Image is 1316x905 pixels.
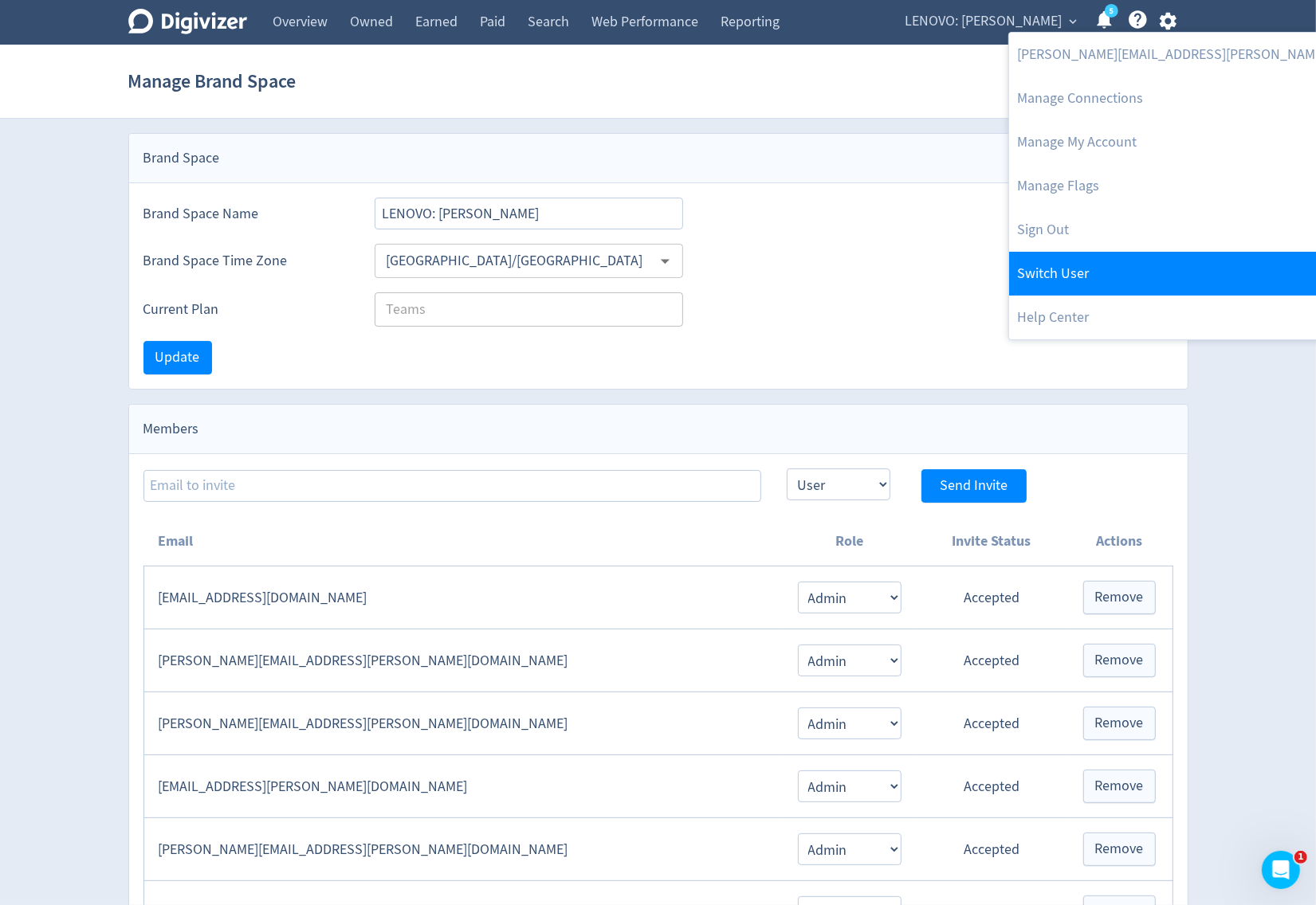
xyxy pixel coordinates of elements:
[1294,851,1307,864] span: 1
[1262,851,1300,889] iframe: Intercom live chat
